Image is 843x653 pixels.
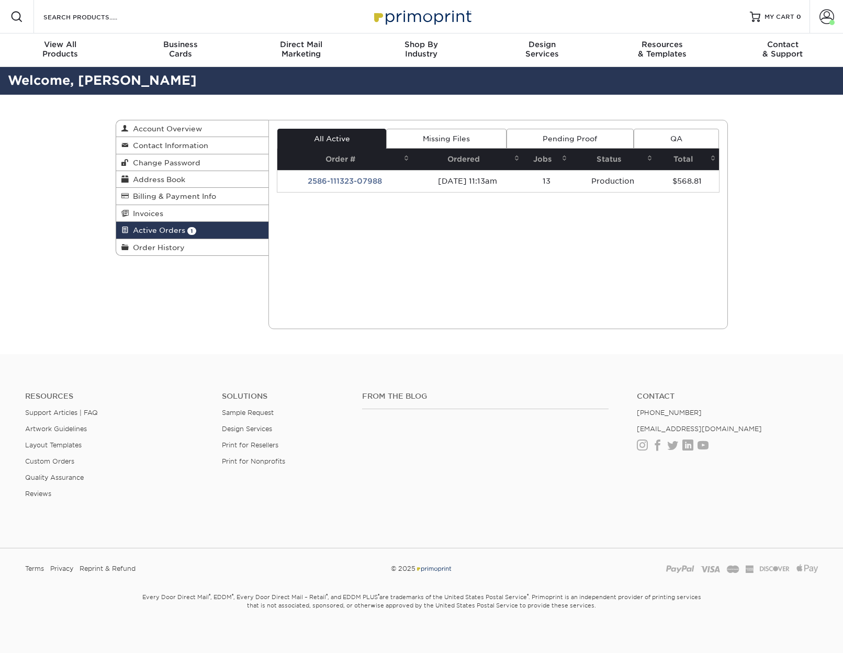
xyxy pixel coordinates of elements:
sup: ® [527,593,529,598]
img: Primoprint [415,565,452,572]
a: Billing & Payment Info [116,188,269,205]
a: Invoices [116,205,269,222]
a: Privacy [50,561,73,577]
a: Missing Files [386,129,506,149]
span: Billing & Payment Info [129,192,216,200]
a: Reviews [25,490,51,498]
a: QA [634,129,718,149]
span: Resources [602,40,723,49]
th: Status [570,149,655,170]
sup: ® [326,593,328,598]
h4: Resources [25,392,206,401]
small: Every Door Direct Mail , EDDM , Every Door Direct Mail – Retail , and EDDM PLUS are trademarks of... [116,589,728,635]
span: Design [482,40,602,49]
a: All Active [277,129,386,149]
div: © 2025 [287,561,556,577]
a: [EMAIL_ADDRESS][DOMAIN_NAME] [637,425,762,433]
iframe: Google Customer Reviews [3,621,89,649]
h4: Solutions [222,392,346,401]
a: Sample Request [222,409,274,416]
a: Quality Assurance [25,474,84,481]
span: 0 [796,13,801,20]
div: Services [482,40,602,59]
span: Contact Information [129,141,208,150]
td: [DATE] 11:13am [412,170,523,192]
span: Change Password [129,159,200,167]
h4: From the Blog [362,392,609,401]
div: Cards [120,40,241,59]
span: Order History [129,243,185,252]
span: Shop By [361,40,481,49]
span: Direct Mail [241,40,361,49]
div: Marketing [241,40,361,59]
sup: ® [378,593,379,598]
td: 13 [523,170,570,192]
span: Account Overview [129,125,202,133]
a: Design Services [222,425,272,433]
span: Active Orders [129,226,185,234]
a: Artwork Guidelines [25,425,87,433]
span: Business [120,40,241,49]
img: Primoprint [369,5,474,28]
a: [PHONE_NUMBER] [637,409,702,416]
th: Ordered [412,149,523,170]
a: Terms [25,561,44,577]
a: Address Book [116,171,269,188]
span: MY CART [765,13,794,21]
a: Contact& Support [723,33,843,67]
th: Jobs [523,149,570,170]
a: Shop ByIndustry [361,33,481,67]
a: Active Orders 1 [116,222,269,239]
a: Print for Resellers [222,441,278,449]
a: Contact Information [116,137,269,154]
span: Invoices [129,209,163,218]
iframe: Intercom live chat [807,617,833,643]
a: Order History [116,239,269,255]
span: Address Book [129,175,185,184]
th: Order # [277,149,412,170]
a: Reprint & Refund [80,561,136,577]
a: Pending Proof [507,129,634,149]
span: 1 [187,227,196,235]
a: Custom Orders [25,457,74,465]
th: Total [656,149,719,170]
td: Production [570,170,655,192]
a: Resources& Templates [602,33,723,67]
span: Contact [723,40,843,49]
input: SEARCH PRODUCTS..... [42,10,144,23]
a: Print for Nonprofits [222,457,285,465]
div: Industry [361,40,481,59]
a: DesignServices [482,33,602,67]
a: Layout Templates [25,441,82,449]
a: Change Password [116,154,269,171]
a: BusinessCards [120,33,241,67]
a: Support Articles | FAQ [25,409,98,416]
sup: ® [232,593,233,598]
div: & Templates [602,40,723,59]
a: Direct MailMarketing [241,33,361,67]
td: 2586-111323-07988 [277,170,412,192]
a: Contact [637,392,818,401]
td: $568.81 [656,170,719,192]
sup: ® [209,593,210,598]
a: Account Overview [116,120,269,137]
div: & Support [723,40,843,59]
